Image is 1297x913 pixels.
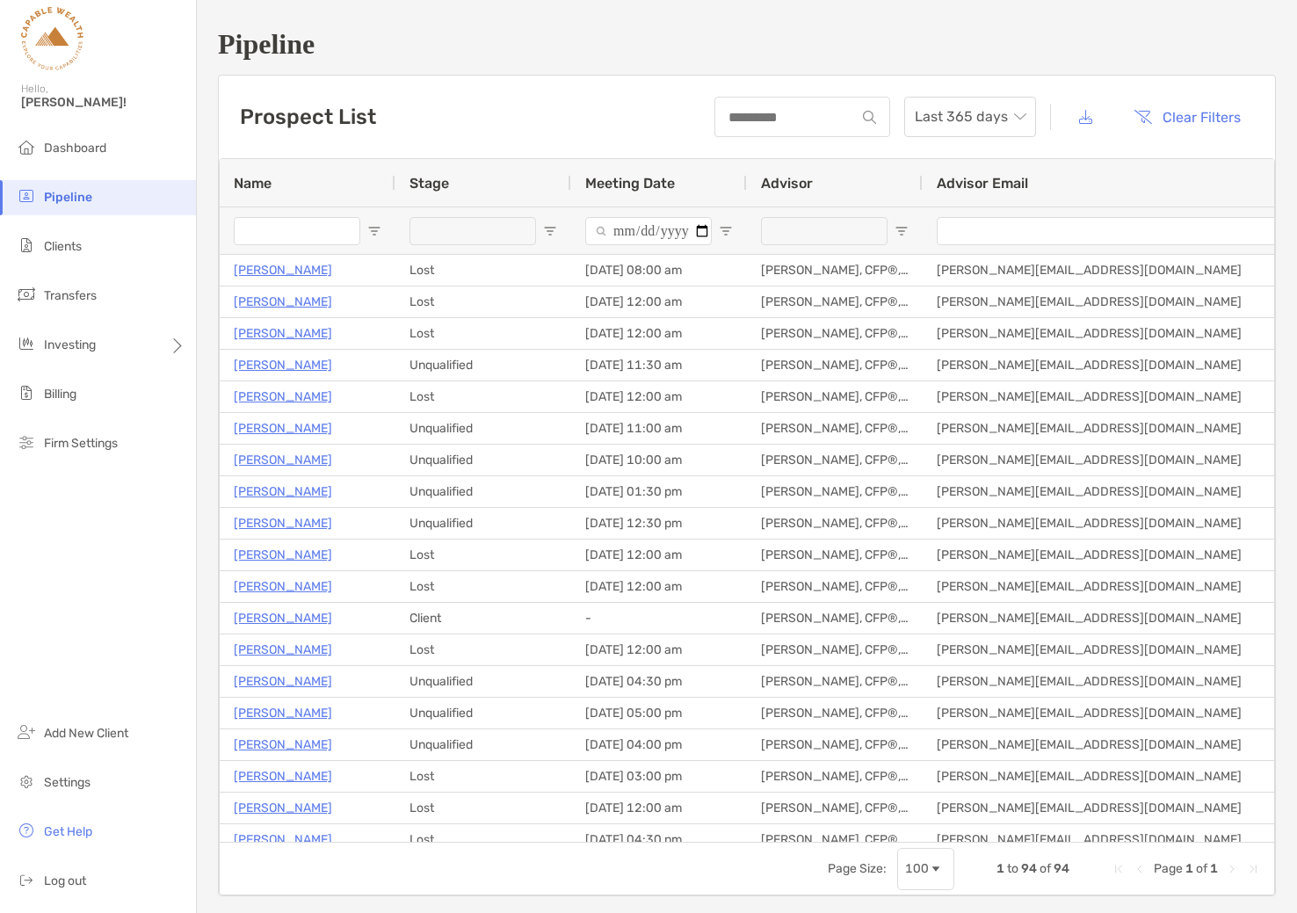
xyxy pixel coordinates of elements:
span: Advisor Email [937,175,1028,192]
div: [PERSON_NAME], CFP®, CIMA, CEPA [747,445,923,475]
div: [PERSON_NAME], CFP®, CIMA, CEPA [747,571,923,602]
span: Last 365 days [915,98,1025,136]
div: Last Page [1246,862,1260,876]
div: - [571,603,747,634]
span: 94 [1054,861,1069,876]
a: [PERSON_NAME] [234,291,332,313]
div: Lost [395,381,571,412]
div: [PERSON_NAME], CFP®, CIMA, CEPA [747,508,923,539]
div: [DATE] 12:00 am [571,793,747,823]
div: [PERSON_NAME], CFP®, CIMA, CEPA [747,540,923,570]
img: add_new_client icon [16,721,37,743]
div: [PERSON_NAME], CFP®, CIMA, CEPA [747,793,923,823]
span: Meeting Date [585,175,675,192]
div: [DATE] 12:00 am [571,540,747,570]
div: Lost [395,761,571,792]
h1: Pipeline [218,28,1276,61]
span: Transfers [44,288,97,303]
span: Advisor [761,175,813,192]
a: [PERSON_NAME] [234,797,332,819]
div: [DATE] 08:00 am [571,255,747,286]
div: Unqualified [395,413,571,444]
img: dashboard icon [16,136,37,157]
img: firm-settings icon [16,431,37,453]
p: [PERSON_NAME] [234,354,332,376]
div: Client [395,603,571,634]
div: Page Size [897,848,954,890]
span: Dashboard [44,141,106,156]
span: Stage [409,175,449,192]
div: [PERSON_NAME], CFP®, CIMA, CEPA [747,350,923,380]
div: [PERSON_NAME], CFP®, CIMA, CEPA [747,603,923,634]
a: [PERSON_NAME] [234,607,332,629]
span: [PERSON_NAME]! [21,95,185,110]
a: [PERSON_NAME] [234,449,332,471]
a: [PERSON_NAME] [234,829,332,851]
div: Lost [395,286,571,317]
span: Investing [44,337,96,352]
a: [PERSON_NAME] [234,259,332,281]
div: Unqualified [395,445,571,475]
div: [PERSON_NAME], CFP®, CIMA, CEPA [747,824,923,855]
img: clients icon [16,235,37,256]
a: [PERSON_NAME] [234,386,332,408]
div: [PERSON_NAME], CFP®, CIMA, CEPA [747,634,923,665]
a: [PERSON_NAME] [234,639,332,661]
a: [PERSON_NAME] [234,544,332,566]
div: First Page [1112,862,1126,876]
div: [DATE] 11:30 am [571,350,747,380]
a: [PERSON_NAME] [234,576,332,598]
div: [PERSON_NAME], CFP®, CIMA, CEPA [747,286,923,317]
span: Page [1154,861,1183,876]
div: Lost [395,540,571,570]
div: Unqualified [395,698,571,728]
div: Lost [395,824,571,855]
div: Unqualified [395,476,571,507]
div: [DATE] 10:00 am [571,445,747,475]
span: Firm Settings [44,436,118,451]
div: [PERSON_NAME], CFP®, CIMA, CEPA [747,318,923,349]
span: of [1040,861,1051,876]
div: [PERSON_NAME], CFP®, CIMA, CEPA [747,761,923,792]
a: [PERSON_NAME] [234,512,332,534]
div: [DATE] 05:00 pm [571,698,747,728]
div: [PERSON_NAME], CFP®, CIMA, CEPA [747,729,923,760]
div: Unqualified [395,350,571,380]
div: [DATE] 04:30 pm [571,824,747,855]
span: 1 [1210,861,1218,876]
div: [PERSON_NAME], CFP®, CIMA, CEPA [747,381,923,412]
div: [DATE] 12:00 am [571,286,747,317]
input: Name Filter Input [234,217,360,245]
div: [DATE] 04:30 pm [571,666,747,697]
div: 100 [905,861,929,876]
img: billing icon [16,382,37,403]
p: [PERSON_NAME] [234,702,332,724]
div: [DATE] 12:00 am [571,381,747,412]
span: 1 [996,861,1004,876]
span: 1 [1185,861,1193,876]
h3: Prospect List [240,105,376,129]
span: Add New Client [44,726,128,741]
div: [DATE] 12:00 am [571,571,747,602]
span: Log out [44,873,86,888]
a: [PERSON_NAME] [234,670,332,692]
span: Name [234,175,272,192]
a: [PERSON_NAME] [234,765,332,787]
div: Lost [395,571,571,602]
a: [PERSON_NAME] [234,417,332,439]
button: Open Filter Menu [895,224,909,238]
input: Meeting Date Filter Input [585,217,712,245]
div: Unqualified [395,666,571,697]
img: Zoe Logo [21,7,83,70]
